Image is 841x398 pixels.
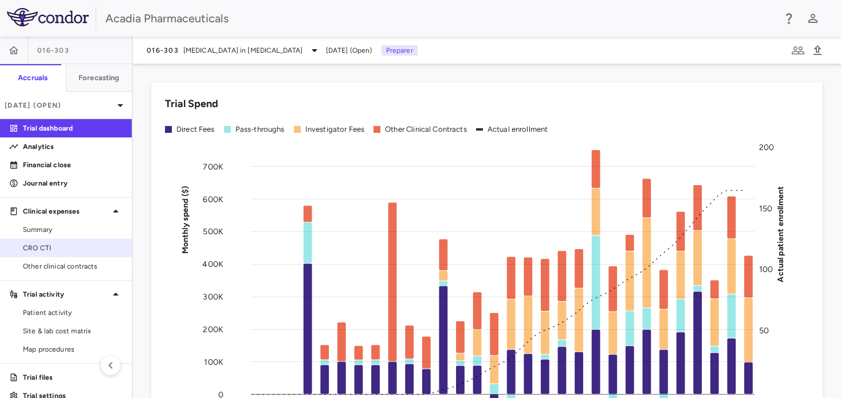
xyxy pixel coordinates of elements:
tspan: 300K [203,292,223,302]
tspan: Monthly spend ($) [180,186,190,254]
h6: Forecasting [78,73,120,83]
tspan: 200 [759,143,774,152]
p: [DATE] (Open) [5,100,113,111]
span: Site & lab cost matrix [23,326,123,336]
p: Trial activity [23,289,109,300]
img: logo-full-SnFGN8VE.png [7,8,89,26]
span: Other clinical contracts [23,261,123,271]
span: Summary [23,224,123,235]
p: Preparer [382,45,418,56]
div: Direct Fees [176,124,215,135]
p: Trial dashboard [23,123,123,133]
tspan: 400K [202,259,223,269]
div: Actual enrollment [488,124,548,135]
h6: Trial Spend [165,96,218,112]
tspan: 700K [203,161,223,171]
span: Map procedures [23,344,123,354]
tspan: 100 [759,265,773,274]
tspan: 200K [203,325,223,334]
span: CRO CTI [23,243,123,253]
div: Acadia Pharmaceuticals [105,10,775,27]
p: Journal entry [23,178,123,188]
p: Analytics [23,141,123,152]
h6: Accruals [18,73,48,83]
div: Pass-throughs [235,124,285,135]
p: Clinical expenses [23,206,109,216]
span: Patient activity [23,308,123,318]
tspan: 500K [203,227,223,237]
div: Other Clinical Contracts [385,124,467,135]
div: Investigator Fees [305,124,365,135]
tspan: 100K [204,357,223,367]
span: [MEDICAL_DATA] in [MEDICAL_DATA] [183,45,303,56]
tspan: Actual patient enrollment [776,186,785,282]
p: Financial close [23,160,123,170]
p: Trial files [23,372,123,383]
span: 016-303 [147,46,179,55]
span: 016-303 [37,46,69,55]
tspan: 50 [759,326,769,336]
tspan: 600K [203,194,223,204]
tspan: 150 [759,203,772,213]
span: [DATE] (Open) [326,45,372,56]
